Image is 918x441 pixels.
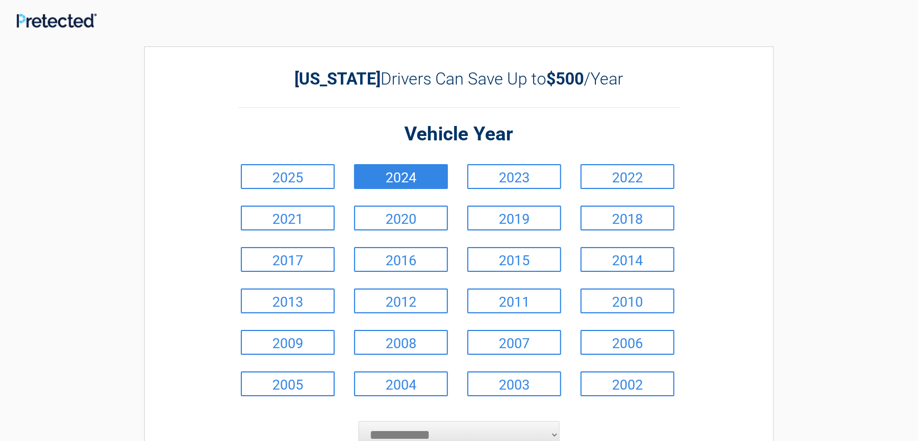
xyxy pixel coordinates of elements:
[354,330,448,355] a: 2008
[467,371,561,396] a: 2003
[467,164,561,189] a: 2023
[241,206,335,230] a: 2021
[547,69,584,88] b: $500
[467,330,561,355] a: 2007
[581,330,674,355] a: 2006
[581,247,674,272] a: 2014
[238,69,680,88] h2: Drivers Can Save Up to /Year
[241,164,335,189] a: 2025
[354,247,448,272] a: 2016
[581,371,674,396] a: 2002
[467,206,561,230] a: 2019
[354,371,448,396] a: 2004
[17,13,97,28] img: Main Logo
[241,371,335,396] a: 2005
[581,288,674,313] a: 2010
[467,247,561,272] a: 2015
[354,206,448,230] a: 2020
[467,288,561,313] a: 2011
[241,330,335,355] a: 2009
[241,247,335,272] a: 2017
[581,164,674,189] a: 2022
[241,288,335,313] a: 2013
[354,164,448,189] a: 2024
[581,206,674,230] a: 2018
[354,288,448,313] a: 2012
[238,122,680,148] h2: Vehicle Year
[295,69,381,88] b: [US_STATE]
